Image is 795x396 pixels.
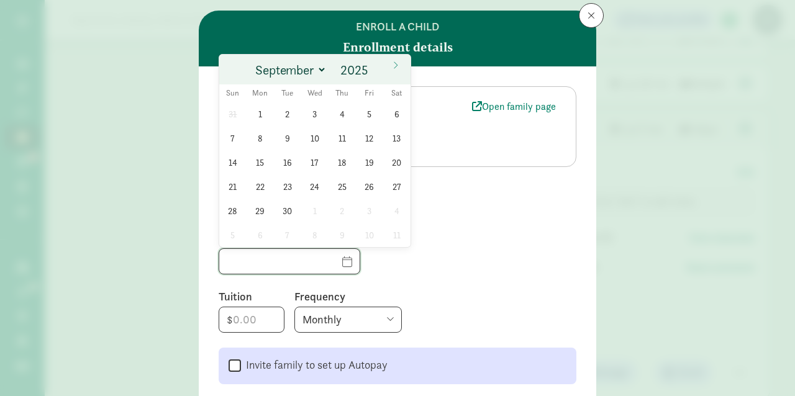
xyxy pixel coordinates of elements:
span: October 10, 2025 [357,223,381,247]
span: October 2, 2025 [330,199,354,223]
span: September 16, 2025 [275,150,299,174]
span: Mon [247,89,274,97]
span: September 11, 2025 [330,126,354,150]
span: September 29, 2025 [248,199,272,223]
span: Sat [383,89,411,97]
span: October 1, 2025 [302,199,327,223]
span: September 3, 2025 [302,102,327,126]
span: Sun [219,89,247,97]
span: Thu [329,89,356,97]
a: Open family page [467,98,561,115]
iframe: Chat Widget [733,336,795,396]
span: September 4, 2025 [330,102,354,126]
span: October 6, 2025 [248,223,272,247]
span: September 18, 2025 [330,150,354,174]
span: September 8, 2025 [248,126,272,150]
span: September 24, 2025 [302,174,327,199]
span: October 5, 2025 [220,223,245,247]
span: September 30, 2025 [275,199,299,223]
label: End date [219,230,576,246]
span: September 26, 2025 [357,174,381,199]
span: September 12, 2025 [357,126,381,150]
label: Invite family to set up Autopay [241,358,388,372]
span: September 9, 2025 [275,126,299,150]
span: Fri [356,89,383,97]
span: September 25, 2025 [330,174,354,199]
span: October 8, 2025 [302,223,327,247]
span: September 10, 2025 [302,126,327,150]
span: September 1, 2025 [248,102,272,126]
span: September 14, 2025 [220,150,245,174]
span: September 7, 2025 [220,126,245,150]
span: September 2, 2025 [275,102,299,126]
span: October 9, 2025 [330,223,354,247]
input: Year [337,61,376,79]
h6: Enroll a child [356,20,439,33]
label: Tuition [219,289,284,304]
span: September 17, 2025 [302,150,327,174]
span: Open family page [472,99,556,114]
strong: Enrollment details [343,38,453,56]
span: September 13, 2025 [384,126,409,150]
label: Expected start date [219,182,576,197]
span: October 11, 2025 [384,223,409,247]
input: 0.00 [219,307,284,332]
span: October 7, 2025 [275,223,299,247]
span: September 20, 2025 [384,150,409,174]
span: September 5, 2025 [357,102,381,126]
span: Tue [274,89,301,97]
span: September 6, 2025 [384,102,409,126]
select: Month [250,60,327,80]
span: September 27, 2025 [384,174,409,199]
span: September 19, 2025 [357,150,381,174]
span: September 28, 2025 [220,199,245,223]
span: September 22, 2025 [248,174,272,199]
label: Frequency [294,289,576,304]
span: Wed [301,89,329,97]
span: September 21, 2025 [220,174,245,199]
span: September 23, 2025 [275,174,299,199]
span: October 3, 2025 [357,199,381,223]
span: September 15, 2025 [248,150,272,174]
span: October 4, 2025 [384,199,409,223]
